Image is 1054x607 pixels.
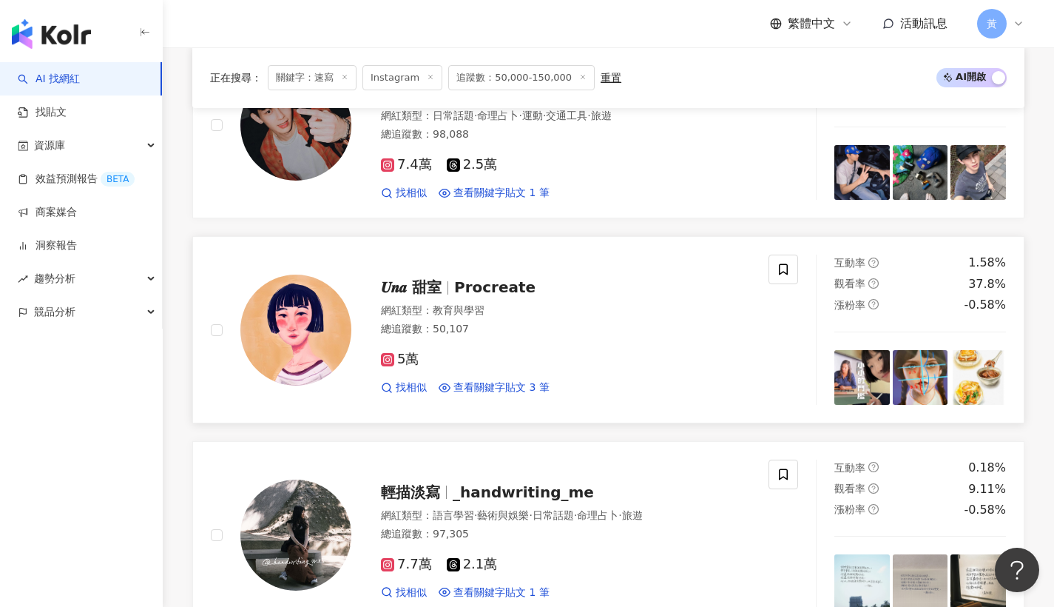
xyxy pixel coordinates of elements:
span: question-circle [868,299,879,309]
span: 查看關鍵字貼文 3 筆 [453,380,550,395]
span: 追蹤數：50,000-150,000 [448,65,595,90]
div: 0.18% [968,460,1006,476]
span: 旅遊 [622,509,643,521]
span: 命理占卜 [477,110,518,121]
span: Procreate [454,278,536,296]
span: 黃 [987,16,997,32]
span: 找相似 [396,586,427,600]
a: 找相似 [381,586,427,600]
span: 日常話題 [533,509,574,521]
img: logo [12,19,91,49]
span: 趨勢分析 [34,262,75,295]
a: 查看關鍵字貼文 1 筆 [439,186,550,201]
a: 洞察報告 [18,238,77,253]
span: question-circle [868,462,879,472]
a: 商案媒合 [18,205,77,220]
span: · [474,110,477,121]
span: · [587,110,590,121]
span: 漲粉率 [834,503,865,515]
a: 找相似 [381,380,427,395]
img: post-image [834,350,890,406]
a: KOL Avatar𝑼𝒏𝒂 甜室Procreate網紅類型：教育與學習總追蹤數：50,1075萬找相似查看關鍵字貼文 3 筆互動率question-circle1.58%觀看率question-... [192,236,1024,423]
span: 競品分析 [34,295,75,329]
span: 觀看率 [834,278,865,289]
div: 網紅類型 ： [381,109,751,124]
span: 2.1萬 [447,557,498,572]
span: 7.4萬 [381,157,432,172]
span: 2.5萬 [447,157,498,172]
img: post-image [893,350,948,406]
span: 語言學習 [433,509,474,521]
span: 查看關鍵字貼文 1 筆 [453,586,550,600]
a: 找相似 [381,186,427,201]
span: 日常話題 [433,110,474,121]
div: -0.58% [964,297,1006,313]
span: 正在搜尋 ： [210,72,262,84]
div: -0.58% [964,502,1006,518]
a: searchAI 找網紅 [18,72,80,87]
span: · [529,509,532,521]
img: post-image [950,145,1006,201]
span: 輕描淡寫 [381,483,440,501]
span: 互動率 [834,257,865,269]
span: · [543,110,546,121]
span: 找相似 [396,380,427,395]
span: 5萬 [381,352,419,367]
img: post-image [893,145,948,201]
span: 教育與學習 [433,304,484,316]
span: 找相似 [396,186,427,201]
span: 7.7萬 [381,557,432,572]
img: KOL Avatar [240,275,351,386]
div: 1.58% [968,255,1006,271]
span: 藝術與娛樂 [477,509,529,521]
img: KOL Avatar [240,480,351,591]
span: question-circle [868,258,879,268]
span: question-circle [868,278,879,289]
img: post-image [834,145,890,201]
div: 37.8% [968,276,1006,292]
a: 效益預測報告BETA [18,172,135,187]
div: 總追蹤數 ： 98,088 [381,127,751,142]
span: · [618,509,621,521]
span: rise [18,274,28,284]
div: 網紅類型 ： [381,509,751,523]
span: 資源庫 [34,129,65,162]
span: 繁體中文 [788,16,835,32]
span: 觀看率 [834,483,865,494]
span: 命理占卜 [577,509,618,521]
span: 𝑼𝒏𝒂 甜室 [381,278,442,296]
span: _handwriting_me [453,483,594,501]
div: 總追蹤數 ： 97,305 [381,527,751,542]
span: 交通工具 [546,110,587,121]
a: 找貼文 [18,105,67,120]
span: · [574,509,577,521]
span: · [474,509,477,521]
span: Instagram [362,65,442,90]
span: 關鍵字：速寫 [268,65,357,90]
span: 互動率 [834,462,865,474]
a: KOL Avatar[PERSON_NAME][PERSON_NAME]_1saacyang網紅類型：日常話題·命理占卜·運動·交通工具·旅遊總追蹤數：98,0887.4萬2.5萬找相似查看關鍵... [192,31,1024,218]
div: 9.11% [968,481,1006,497]
span: 查看關鍵字貼文 1 筆 [453,186,550,201]
iframe: Help Scout Beacon - Open [995,548,1039,592]
a: 查看關鍵字貼文 3 筆 [439,380,550,395]
img: KOL Avatar [240,70,351,181]
span: 運動 [522,110,543,121]
img: post-image [950,350,1006,406]
span: question-circle [868,483,879,494]
div: 重置 [601,72,621,84]
a: 查看關鍵字貼文 1 筆 [439,586,550,600]
span: question-circle [868,504,879,514]
span: 旅遊 [591,110,612,121]
div: 網紅類型 ： [381,303,751,318]
span: · [518,110,521,121]
div: 總追蹤數 ： 50,107 [381,322,751,337]
span: 漲粉率 [834,299,865,311]
span: 活動訊息 [900,16,947,30]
